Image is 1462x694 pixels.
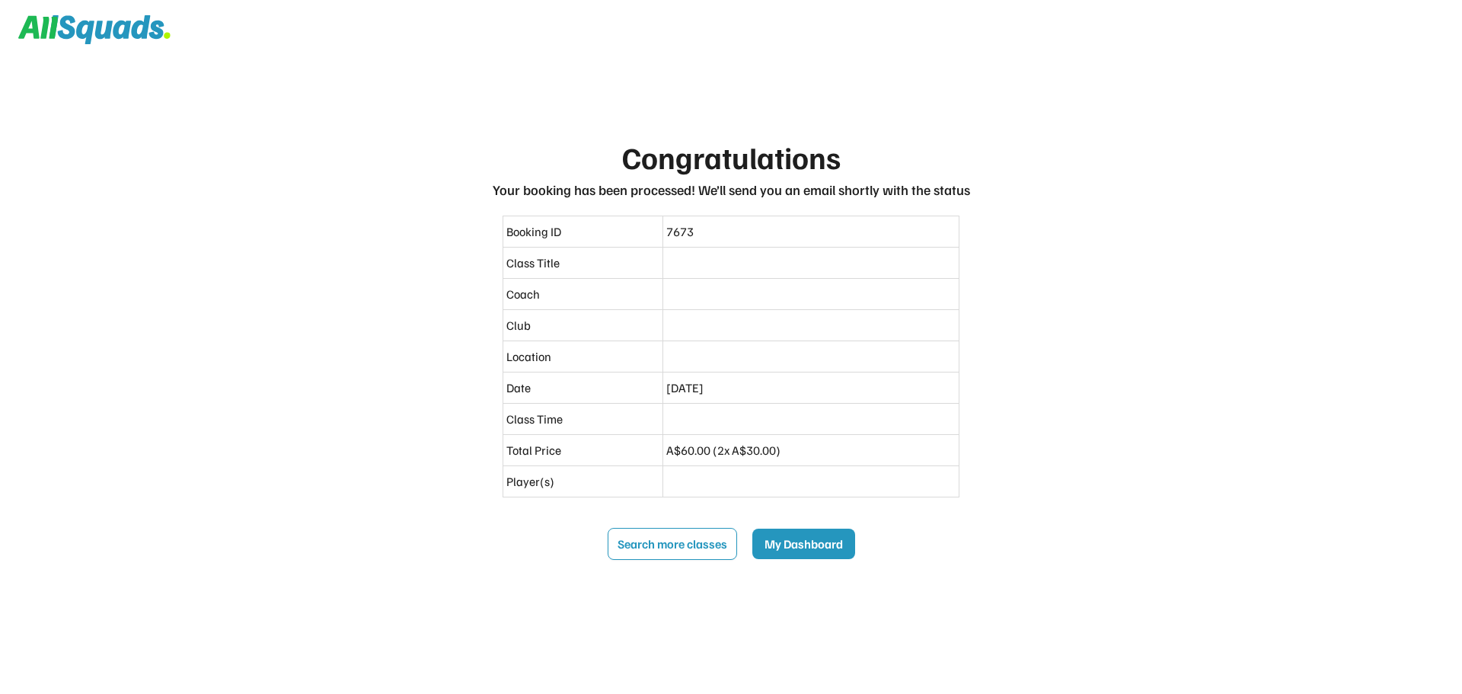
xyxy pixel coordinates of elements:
[666,441,956,459] div: A$60.00 (2x A$30.00)
[506,347,659,366] div: Location
[506,254,659,272] div: Class Title
[506,410,659,428] div: Class Time
[506,472,659,491] div: Player(s)
[666,222,956,241] div: 7673
[666,379,956,397] div: [DATE]
[506,379,659,397] div: Date
[493,180,970,200] div: Your booking has been processed! We’ll send you an email shortly with the status
[18,15,171,44] img: Squad%20Logo.svg
[608,528,737,560] button: Search more classes
[622,134,841,180] div: Congratulations
[506,441,659,459] div: Total Price
[506,316,659,334] div: Club
[506,285,659,303] div: Coach
[506,222,659,241] div: Booking ID
[752,529,855,559] button: My Dashboard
